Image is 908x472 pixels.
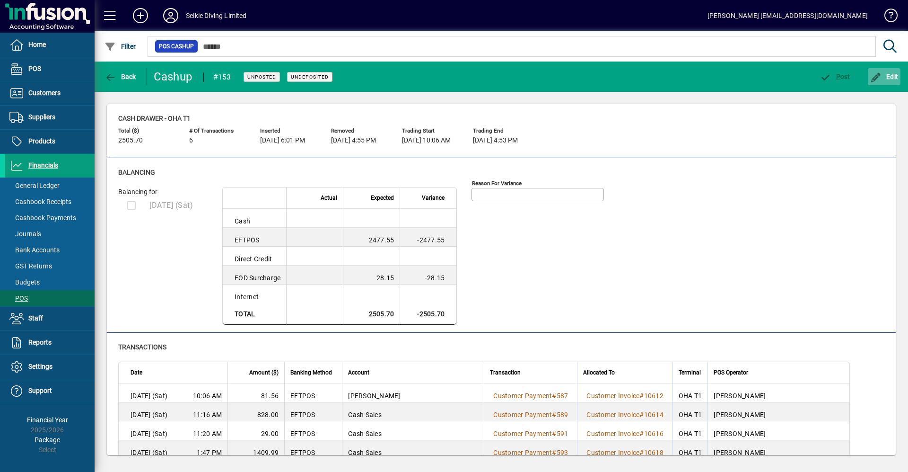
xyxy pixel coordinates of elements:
[197,448,222,457] span: 1:47 PM
[644,449,664,456] span: 10618
[213,70,231,85] div: #153
[28,113,55,121] span: Suppliers
[639,411,644,419] span: #
[644,411,664,419] span: 10614
[557,430,568,437] span: 591
[118,343,166,351] span: Transactions
[644,392,664,400] span: 10612
[131,367,142,378] span: Date
[321,193,337,203] span: Actual
[342,440,484,459] td: Cash Sales
[552,430,556,437] span: #
[105,43,136,50] span: Filter
[343,228,400,247] td: 2477.55
[193,429,222,438] span: 11:20 AM
[9,294,28,302] span: POS
[583,428,667,439] a: Customer Invoice#10616
[125,7,156,24] button: Add
[186,8,247,23] div: Selkie Diving Limited
[227,402,284,421] td: 828.00
[9,230,41,238] span: Journals
[118,115,191,122] span: Cash drawer - OHA T1
[493,449,552,456] span: Customer Payment
[227,440,284,459] td: 1409.99
[472,180,522,187] mat-label: Reason for variance
[343,303,400,325] td: 2505.70
[707,440,849,459] td: [PERSON_NAME]
[679,367,701,378] span: Terminal
[552,411,556,419] span: #
[707,8,868,23] div: [PERSON_NAME] [EMAIL_ADDRESS][DOMAIN_NAME]
[149,201,193,210] span: [DATE] (Sat)
[118,169,155,176] span: Balancing
[5,242,95,258] a: Bank Accounts
[672,402,708,421] td: OHA T1
[583,367,615,378] span: Allocated To
[28,65,41,72] span: POS
[28,314,43,322] span: Staff
[9,262,52,270] span: GST Returns
[223,303,286,325] td: Total
[583,447,667,458] a: Customer Invoice#10618
[490,410,571,420] a: Customer Payment#589
[102,38,139,55] button: Filter
[118,187,213,197] div: Balancing for
[5,290,95,306] a: POS
[223,209,286,228] td: Cash
[28,363,52,370] span: Settings
[707,421,849,440] td: [PERSON_NAME]
[5,194,95,210] a: Cashbook Receipts
[836,73,840,80] span: P
[400,266,456,285] td: -28.15
[5,331,95,355] a: Reports
[118,137,143,144] span: 2505.70
[877,2,896,33] a: Knowledge Base
[870,73,899,80] span: Edit
[493,430,552,437] span: Customer Payment
[118,128,175,134] span: Total ($)
[5,106,95,129] a: Suppliers
[422,193,445,203] span: Variance
[159,42,194,51] span: POS Cashup
[28,387,52,394] span: Support
[193,410,222,419] span: 11:16 AM
[28,161,58,169] span: Financials
[490,367,521,378] span: Transaction
[227,421,284,440] td: 29.00
[9,246,60,254] span: Bank Accounts
[284,383,342,402] td: EFTPOS
[644,430,664,437] span: 10616
[5,178,95,194] a: General Ledger
[5,210,95,226] a: Cashbook Payments
[35,436,60,444] span: Package
[586,430,639,437] span: Customer Invoice
[342,383,484,402] td: [PERSON_NAME]
[583,391,667,401] a: Customer Invoice#10612
[193,391,222,401] span: 10:06 AM
[400,228,456,247] td: -2477.55
[28,41,46,48] span: Home
[131,391,167,401] span: [DATE] (Sat)
[331,128,388,134] span: Removed
[5,379,95,403] a: Support
[473,137,518,144] span: [DATE] 4:53 PM
[223,247,286,266] td: Direct Credit
[586,392,639,400] span: Customer Invoice
[5,226,95,242] a: Journals
[490,428,571,439] a: Customer Payment#591
[284,421,342,440] td: EFTPOS
[348,367,369,378] span: Account
[189,137,193,144] span: 6
[868,68,901,85] button: Edit
[586,411,639,419] span: Customer Invoice
[490,391,571,401] a: Customer Payment#587
[493,392,552,400] span: Customer Payment
[249,367,279,378] span: Amount ($)
[131,410,167,419] span: [DATE] (Sat)
[27,416,68,424] span: Financial Year
[714,367,748,378] span: POS Operator
[284,402,342,421] td: EFTPOS
[223,285,286,303] td: Internet
[5,33,95,57] a: Home
[131,448,167,457] span: [DATE] (Sat)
